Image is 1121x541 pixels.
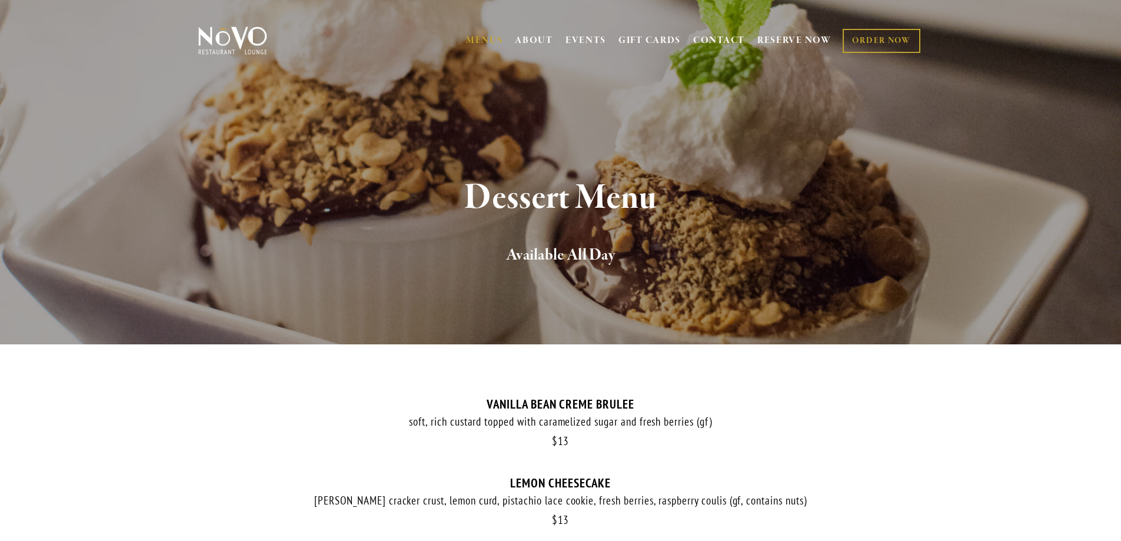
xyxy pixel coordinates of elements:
[618,29,681,52] a: GIFT CARDS
[196,26,270,55] img: Novo Restaurant &amp; Lounge
[693,29,745,52] a: CONTACT
[566,35,606,47] a: EVENTS
[196,397,926,411] div: VANILLA BEAN CREME BRULEE
[196,513,926,527] div: 13
[466,35,503,47] a: MENUS
[515,35,553,47] a: ABOUT
[196,434,926,448] div: 13
[218,243,904,268] h2: Available All Day
[757,29,831,52] a: RESERVE NOW
[196,414,926,429] div: soft, rich custard topped with caramelized sugar and fresh berries (gf)
[552,513,558,527] span: $
[196,493,926,508] div: [PERSON_NAME] cracker crust, lemon curd, pistachio lace cookie, fresh berries, raspberry coulis (...
[218,179,904,217] h1: Dessert Menu
[552,434,558,448] span: $
[196,476,926,490] div: LEMON CHEESECAKE
[843,29,920,53] a: ORDER NOW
